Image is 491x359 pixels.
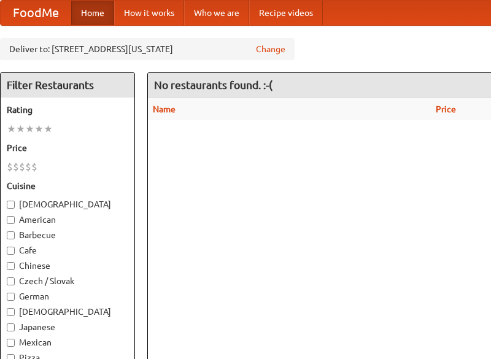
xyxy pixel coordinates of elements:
[7,260,128,272] label: Chinese
[256,43,285,55] a: Change
[7,323,15,331] input: Japanese
[31,160,37,174] li: $
[16,122,25,136] li: ★
[7,216,15,224] input: American
[25,160,31,174] li: $
[1,1,71,25] a: FoodMe
[7,198,128,210] label: [DEMOGRAPHIC_DATA]
[7,308,15,316] input: [DEMOGRAPHIC_DATA]
[7,321,128,333] label: Japanese
[7,142,128,154] h5: Price
[44,122,53,136] li: ★
[19,160,25,174] li: $
[7,104,128,116] h5: Rating
[7,122,16,136] li: ★
[184,1,249,25] a: Who we are
[7,277,15,285] input: Czech / Slovak
[25,122,34,136] li: ★
[1,73,134,98] h4: Filter Restaurants
[7,244,128,257] label: Cafe
[71,1,114,25] a: Home
[7,180,128,192] h5: Cuisine
[7,231,15,239] input: Barbecue
[7,201,15,209] input: [DEMOGRAPHIC_DATA]
[114,1,184,25] a: How it works
[7,339,15,347] input: Mexican
[7,290,128,303] label: German
[7,275,128,287] label: Czech / Slovak
[7,229,128,241] label: Barbecue
[7,262,15,270] input: Chinese
[7,247,15,255] input: Cafe
[7,293,15,301] input: German
[7,336,128,349] label: Mexican
[13,160,19,174] li: $
[153,104,176,114] a: Name
[249,1,323,25] a: Recipe videos
[7,306,128,318] label: [DEMOGRAPHIC_DATA]
[436,104,456,114] a: Price
[7,214,128,226] label: American
[154,79,273,91] ng-pluralize: No restaurants found. :-(
[34,122,44,136] li: ★
[7,160,13,174] li: $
